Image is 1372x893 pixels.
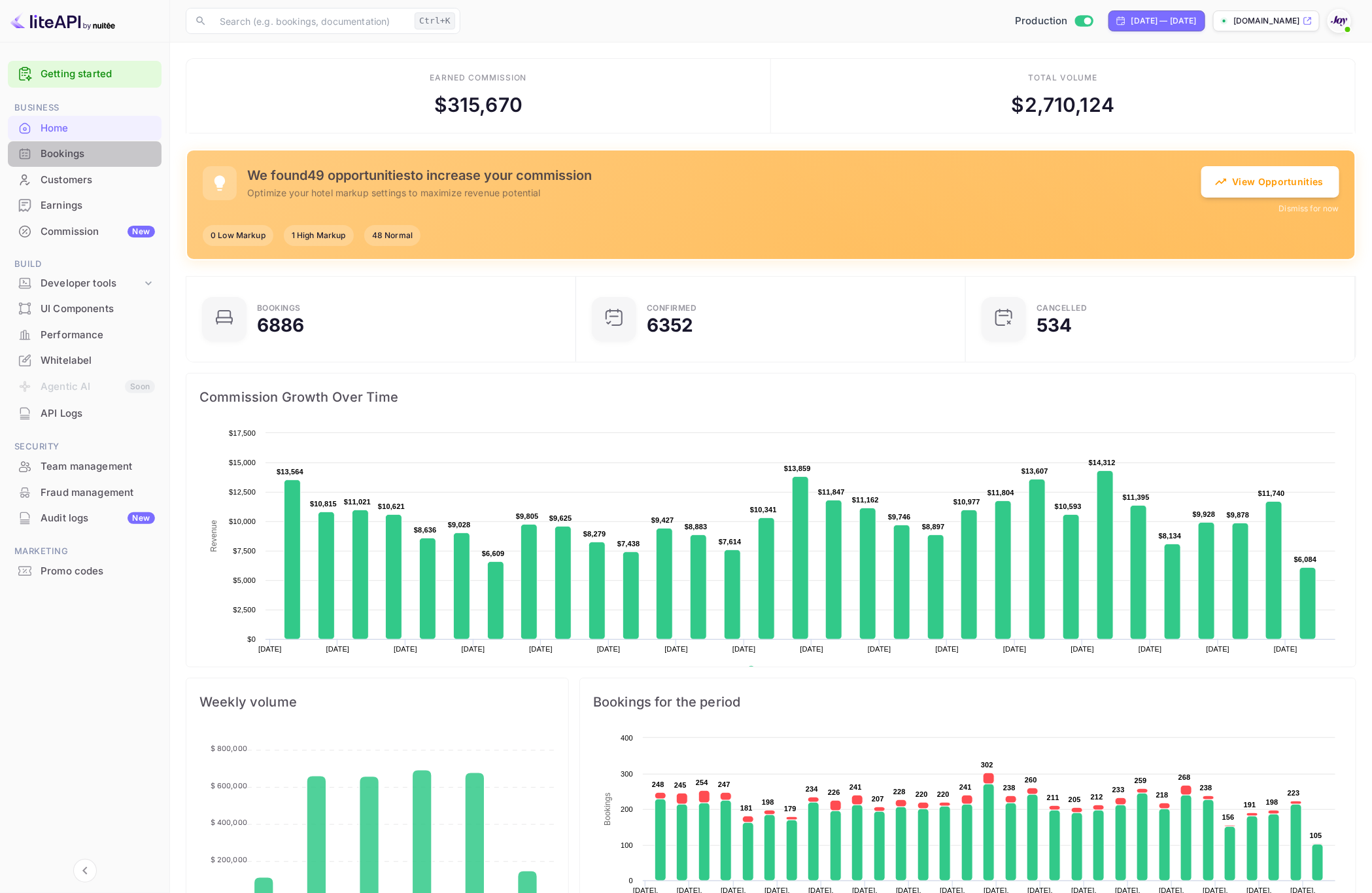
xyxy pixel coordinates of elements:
[8,116,162,140] a: Home
[696,779,709,786] text: 254
[597,645,621,653] text: [DATE]
[1055,502,1082,510] text: $10,593
[1288,789,1300,797] text: 223
[233,576,256,584] text: $5,000
[8,272,162,295] div: Developer tools
[8,440,162,454] span: Security
[8,480,162,506] div: Fraud management
[1135,777,1147,784] text: 259
[868,645,891,653] text: [DATE]
[8,348,162,374] div: Whitelabel
[1021,467,1048,475] text: $13,607
[784,464,811,472] text: $13,859
[41,328,155,343] div: Performance
[1037,316,1072,334] div: 534
[41,276,142,291] div: Developer tools
[1139,645,1162,653] text: [DATE]
[603,793,612,826] text: Bookings
[310,500,337,508] text: $10,815
[674,781,687,789] text: 245
[277,468,304,476] text: $13,564
[203,230,273,241] span: 0 Low Markup
[1131,15,1197,27] div: [DATE] — [DATE]
[258,645,282,653] text: [DATE]
[1222,813,1235,821] text: 156
[593,692,1343,712] span: Bookings for the period
[621,734,633,742] text: 400
[937,790,950,798] text: 220
[1037,304,1088,312] div: CANCELLED
[41,67,155,82] a: Getting started
[1156,791,1169,799] text: 218
[719,538,742,546] text: $7,614
[1244,801,1256,809] text: 191
[1227,511,1250,519] text: $9,878
[8,323,162,347] a: Performance
[1258,489,1285,497] text: $11,740
[8,454,162,480] div: Team management
[209,520,218,552] text: Revenue
[41,511,155,526] div: Audit logs
[893,788,906,796] text: 228
[434,90,523,120] div: $ 315,670
[8,296,162,322] div: UI Components
[8,401,162,425] a: API Logs
[1047,794,1059,801] text: 211
[211,781,247,790] tspan: $ 600,000
[800,645,823,653] text: [DATE]
[651,516,674,524] text: $9,427
[8,219,162,245] div: CommissionNew
[818,488,845,496] text: $11,847
[430,72,526,84] div: Earned commission
[229,429,256,437] text: $17,500
[8,559,162,584] div: Promo codes
[462,645,485,653] text: [DATE]
[621,770,633,778] text: 300
[784,805,797,813] text: 179
[41,564,155,579] div: Promo codes
[128,512,155,524] div: New
[10,10,115,31] img: LiteAPI logo
[8,101,162,115] span: Business
[211,855,247,864] tspan: $ 200,000
[621,805,633,813] text: 200
[8,219,162,243] a: CommissionNew
[415,12,455,29] div: Ctrl+K
[41,224,155,239] div: Commission
[233,547,256,555] text: $7,500
[284,230,354,241] span: 1 High Markup
[760,666,793,675] text: Revenue
[229,517,256,525] text: $10,000
[1069,796,1081,803] text: 205
[394,645,417,653] text: [DATE]
[916,790,928,798] text: 220
[229,459,256,466] text: $15,000
[344,498,371,506] text: $11,021
[1207,645,1230,653] text: [DATE]
[257,304,301,312] div: Bookings
[199,692,555,712] span: Weekly volume
[8,141,162,166] a: Bookings
[414,526,437,534] text: $8,636
[128,226,155,237] div: New
[211,818,247,828] tspan: $ 400,000
[41,121,155,136] div: Home
[652,780,664,788] text: 248
[1233,15,1300,27] p: [DOMAIN_NAME]
[1201,166,1339,198] button: View Opportunities
[41,406,155,421] div: API Logs
[849,783,862,791] text: 241
[922,523,945,531] text: $8,897
[8,193,162,217] a: Earnings
[378,502,405,510] text: $10,621
[1310,832,1322,839] text: 105
[1089,459,1116,466] text: $14,312
[1003,645,1027,653] text: [DATE]
[828,788,840,796] text: 226
[583,530,606,538] text: $8,279
[212,8,409,34] input: Search (e.g. bookings, documentation)
[8,559,162,583] a: Promo codes
[8,348,162,372] a: Whitelabel
[364,230,420,241] span: 48 Normal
